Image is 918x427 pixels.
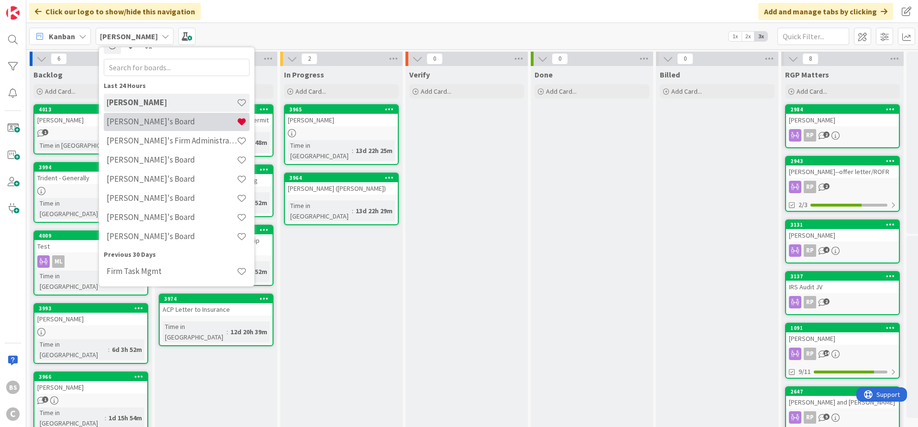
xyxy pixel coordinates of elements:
[29,3,201,20] div: Click our logo to show/hide this navigation
[284,70,324,79] span: In Progress
[552,53,568,65] span: 0
[785,323,900,379] a: 1091[PERSON_NAME]RP9/11
[45,87,76,96] span: Add Card...
[790,158,899,164] div: 2943
[104,59,250,76] input: Search for boards...
[289,106,398,113] div: 3965
[34,304,147,325] div: 3993[PERSON_NAME]
[288,200,352,221] div: Time in [GEOGRAPHIC_DATA]
[421,87,451,96] span: Add Card...
[285,174,398,182] div: 3964
[790,388,899,395] div: 2647
[352,145,353,156] span: :
[109,344,144,355] div: 6d 3h 52m
[786,396,899,408] div: [PERSON_NAME] and [PERSON_NAME]
[786,387,899,396] div: 2647
[107,98,237,107] h4: [PERSON_NAME]
[227,327,228,337] span: :
[804,296,816,308] div: RP
[34,105,147,114] div: 4013
[284,104,399,165] a: 3965[PERSON_NAME]Time in [GEOGRAPHIC_DATA]:13d 22h 25m
[20,1,44,13] span: Support
[33,70,63,79] span: Backlog
[107,212,237,222] h4: [PERSON_NAME]'s Board
[39,106,147,113] div: 4013
[786,324,899,332] div: 1091
[677,53,693,65] span: 0
[160,295,273,303] div: 3974
[33,230,148,296] a: 4009TestMLTime in [GEOGRAPHIC_DATA]:19h 44m
[228,327,270,337] div: 12d 20h 39m
[160,295,273,316] div: 3974ACP Letter to Insurance
[285,182,398,195] div: [PERSON_NAME] ([PERSON_NAME])
[39,373,147,380] div: 3966
[106,413,144,423] div: 1d 15h 54m
[786,296,899,308] div: RP
[660,70,680,79] span: Billed
[37,339,108,360] div: Time in [GEOGRAPHIC_DATA]
[33,303,148,364] a: 3993[PERSON_NAME]Time in [GEOGRAPHIC_DATA]:6d 3h 52m
[802,53,819,65] span: 8
[786,157,899,165] div: 2943
[777,28,849,45] input: Quick Filter...
[51,53,67,65] span: 6
[34,240,147,252] div: Test
[671,87,702,96] span: Add Card...
[804,129,816,142] div: RP
[786,181,899,193] div: RP
[786,387,899,408] div: 2647[PERSON_NAME] and [PERSON_NAME]
[39,232,147,239] div: 4009
[786,324,899,345] div: 1091[PERSON_NAME]
[804,244,816,257] div: RP
[34,114,147,126] div: [PERSON_NAME]
[409,70,430,79] span: Verify
[52,255,65,268] div: ML
[786,332,899,345] div: [PERSON_NAME]
[107,266,237,276] h4: Firm Task Mgmt
[786,114,899,126] div: [PERSON_NAME]
[42,129,48,135] span: 1
[426,53,443,65] span: 0
[33,162,148,223] a: 3994Trident - GenerallyTime in [GEOGRAPHIC_DATA]:6d 57m
[285,105,398,114] div: 3965
[301,53,317,65] span: 2
[285,174,398,195] div: 3964[PERSON_NAME] ([PERSON_NAME])
[786,220,899,241] div: 3131[PERSON_NAME]
[535,70,553,79] span: Done
[352,206,353,216] span: :
[6,381,20,394] div: BS
[164,296,273,302] div: 3974
[786,157,899,178] div: 2943[PERSON_NAME]--offer letter/ROFR
[33,104,148,154] a: 4013[PERSON_NAME]Time in [GEOGRAPHIC_DATA]:1m
[34,372,147,394] div: 3966[PERSON_NAME]
[823,298,830,305] span: 2
[804,348,816,360] div: RP
[100,32,158,41] b: [PERSON_NAME]
[37,140,120,151] div: Time in [GEOGRAPHIC_DATA]
[798,200,808,210] span: 2/3
[160,303,273,316] div: ACP Letter to Insurance
[6,6,20,20] img: Visit kanbanzone.com
[786,105,899,114] div: 2984
[786,281,899,293] div: IRS Audit JV
[785,156,900,212] a: 2943[PERSON_NAME]--offer letter/ROFRRP2/3
[34,163,147,172] div: 3994
[785,104,900,148] a: 2984[PERSON_NAME]RP
[107,193,237,203] h4: [PERSON_NAME]'s Board
[107,155,237,164] h4: [PERSON_NAME]'s Board
[786,220,899,229] div: 3131
[758,3,893,20] div: Add and manage tabs by clicking
[798,367,811,377] span: 9/11
[34,372,147,381] div: 3966
[34,255,147,268] div: ML
[823,247,830,253] span: 4
[288,140,352,161] div: Time in [GEOGRAPHIC_DATA]
[289,175,398,181] div: 3964
[107,174,237,184] h4: [PERSON_NAME]'s Board
[786,105,899,126] div: 2984[PERSON_NAME]
[786,348,899,360] div: RP
[823,183,830,189] span: 2
[163,321,227,342] div: Time in [GEOGRAPHIC_DATA]
[34,304,147,313] div: 3993
[754,32,767,41] span: 3x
